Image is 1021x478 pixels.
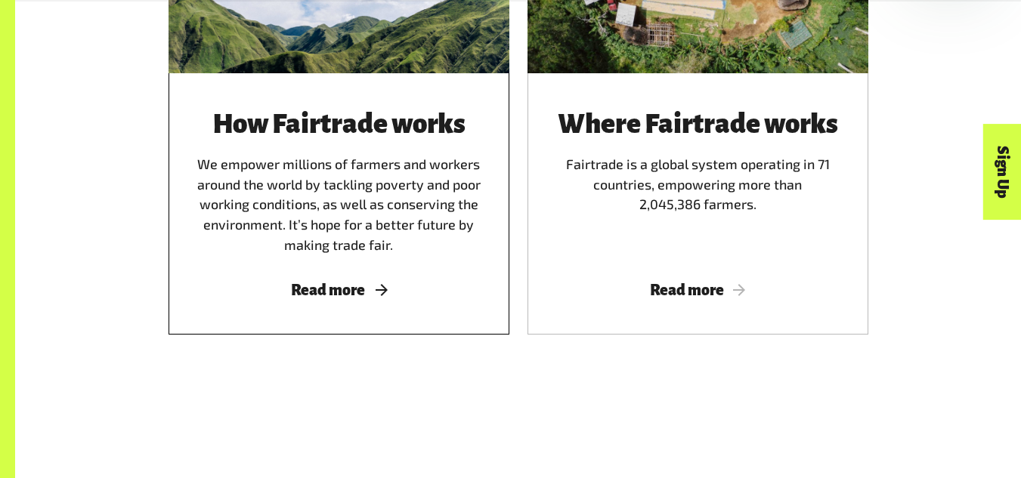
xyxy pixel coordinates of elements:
[187,282,491,298] span: Read more
[546,109,850,254] div: Fairtrade is a global system operating in 71 countries, empowering more than 2,045,386 farmers.
[187,109,491,139] h3: How Fairtrade works
[546,109,850,139] h3: Where Fairtrade works
[187,109,491,254] div: We empower millions of farmers and workers around the world by tackling poverty and poor working ...
[546,282,850,298] span: Read more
